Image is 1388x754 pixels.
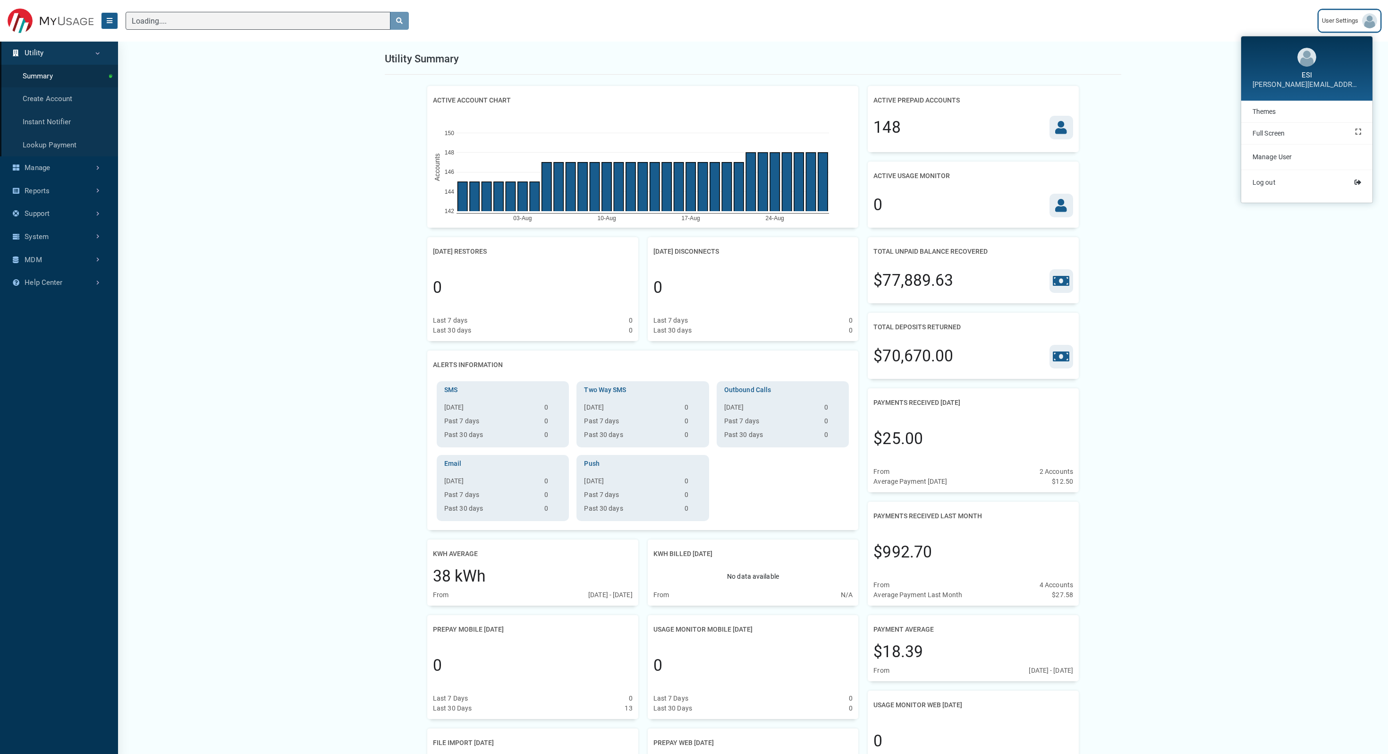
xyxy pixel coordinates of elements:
div: 4 Accounts [1040,580,1073,590]
span: Manage User [1253,153,1292,161]
div: 0 [849,703,853,713]
h2: Total Deposits Returned [873,318,961,336]
td: 0 [821,403,845,416]
div: From [653,590,669,600]
th: Past 7 days [580,490,680,504]
div: 13 [625,703,632,713]
td: 0 [541,403,565,416]
div: 0 [629,326,633,335]
div: 148 [873,116,900,139]
div: Last 7 days [653,316,688,326]
th: [DATE] [720,403,821,416]
a: Manage User [1241,145,1372,170]
td: 0 [541,430,565,444]
div: $25.00 [873,427,923,451]
button: search [390,12,409,30]
div: N/A [841,590,853,600]
div: $77,889.63 [873,269,953,292]
h2: [DATE] Disconnects [653,243,719,260]
td: 0 [541,504,565,517]
span: Themes [1253,108,1276,115]
div: Last 7 Days [653,694,688,703]
h2: File Import [DATE] [433,734,494,752]
div: 0 [849,694,853,703]
h2: Payments Received Last Month [873,507,982,525]
div: 0 [653,654,662,677]
h2: kWh Average [433,545,478,563]
th: [DATE] [440,403,541,416]
button: Menu [101,12,118,29]
h3: Email [440,459,565,469]
div: Last 7 Days [433,694,468,703]
div: Last 30 Days [433,703,472,713]
th: Past 30 days [440,430,541,444]
div: 0 [433,654,442,677]
div: 0 [849,316,853,326]
h2: [DATE] Restores [433,243,487,260]
h3: Outbound Calls [720,385,845,395]
div: From [873,580,889,590]
h2: Prepay Web [DATE] [653,734,714,752]
div: 0 [653,276,662,300]
h2: Payment Average [873,621,934,638]
th: Past 30 days [720,430,821,444]
h3: SMS [440,385,565,395]
input: Search [126,12,390,30]
a: Log out [1241,170,1372,195]
div: [DATE] - [DATE] [588,590,633,600]
div: From [433,590,449,600]
td: 0 [681,430,705,444]
div: $992.70 [873,540,932,564]
div: 2 Accounts [1040,467,1073,477]
h2: Usage Monitor Mobile [DATE] [653,621,753,638]
td: 0 [681,476,705,490]
td: 0 [541,490,565,504]
td: 0 [541,476,565,490]
div: From [873,666,889,676]
div: No data available [653,563,853,590]
td: 0 [541,416,565,430]
td: 0 [821,416,845,430]
th: Past 30 days [580,430,680,444]
h1: Utility Summary [385,51,459,67]
img: ESITESTV3 Logo [8,9,93,34]
span: Log out [1253,179,1276,186]
th: [DATE] [580,476,680,490]
div: Last 30 Days [653,703,692,713]
div: 0 [629,316,633,326]
td: 0 [821,430,845,444]
th: Past 7 days [580,416,680,430]
h2: Payments Received [DATE] [873,394,960,411]
span: Full Screen [1253,129,1285,137]
div: From [873,467,889,477]
div: 0 [873,729,882,753]
div: 38 kWh [433,565,486,588]
div: $12.50 [1052,477,1073,487]
th: [DATE] [440,476,541,490]
th: Past 30 days [440,504,541,517]
th: [DATE] [580,403,680,416]
th: Past 30 days [580,504,680,517]
div: 0 [629,694,633,703]
a: Full Screen [1241,123,1372,144]
h3: Push [580,459,705,469]
th: Past 7 days [440,490,541,504]
div: $18.39 [873,640,923,664]
td: 0 [681,504,705,517]
div: Last 7 days [433,316,467,326]
a: User Settings [1319,10,1380,32]
h3: Two Way SMS [580,385,705,395]
a: Themes [1241,101,1372,122]
div: Average Payment [DATE] [873,477,947,487]
span: [PERSON_NAME][EMAIL_ADDRESS][DOMAIN_NAME] [1253,80,1361,89]
h2: Active Account Chart [433,92,511,109]
td: 0 [681,416,705,430]
span: User Settings [1322,16,1362,26]
div: [DATE] - [DATE] [1029,666,1073,676]
h2: Total Unpaid Balance Recovered [873,243,988,260]
h2: Active Usage Monitor [873,167,950,185]
div: Average Payment Last Month [873,590,962,600]
h2: Active Prepaid Accounts [873,92,960,109]
div: Last 30 days [433,326,471,335]
td: 0 [681,403,705,416]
